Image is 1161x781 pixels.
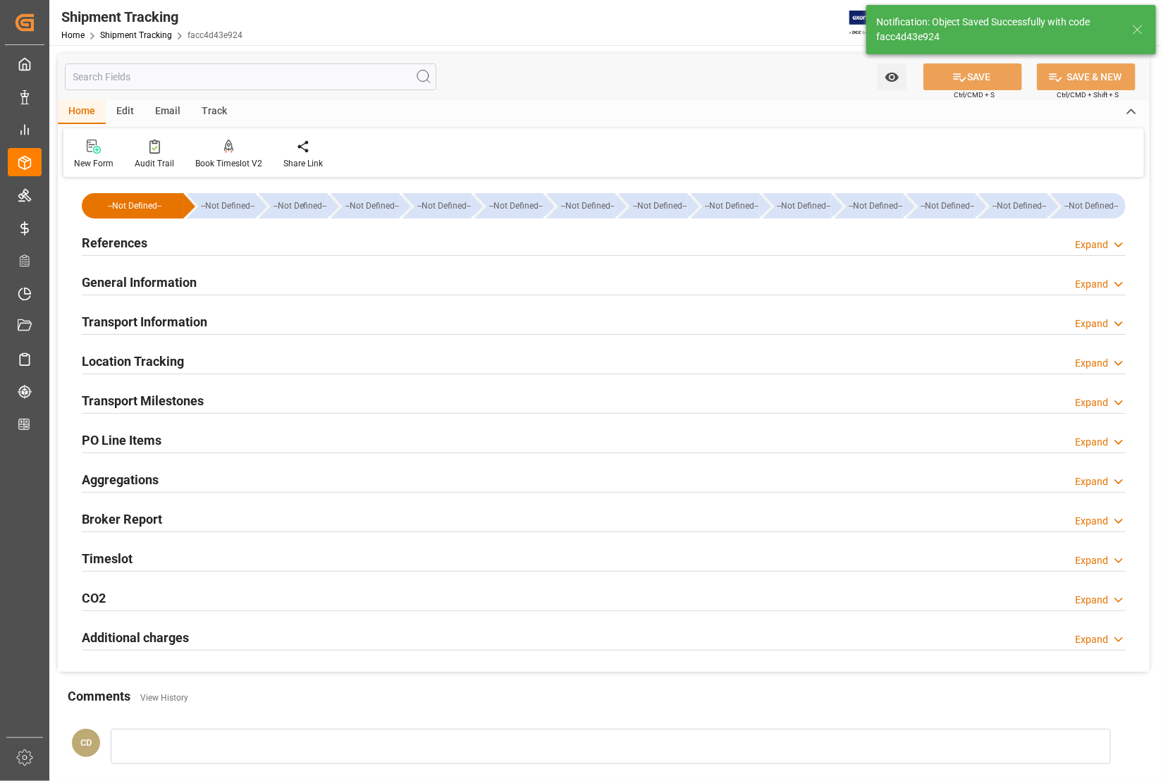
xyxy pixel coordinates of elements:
img: Exertis%20JAM%20-%20Email%20Logo.jpg_1722504956.jpg [849,11,898,35]
div: New Form [74,157,113,170]
div: Email [145,100,191,124]
h2: Additional charges [82,628,189,647]
div: --Not Defined-- [331,193,399,219]
h2: Broker Report [82,510,162,529]
div: --Not Defined-- [849,193,903,219]
div: --Not Defined-- [345,193,399,219]
div: Expand [1075,316,1108,331]
div: Expand [1075,277,1108,292]
div: Expand [1075,435,1108,450]
button: SAVE & NEW [1037,63,1136,90]
div: Notification: Object Saved Successfully with code facc4d43e924 [876,15,1119,44]
span: Ctrl/CMD + Shift + S [1057,90,1119,100]
h2: General Information [82,273,197,292]
div: Edit [106,100,145,124]
h2: CO2 [82,589,106,608]
div: --Not Defined-- [201,193,255,219]
div: Expand [1075,553,1108,568]
div: --Not Defined-- [993,193,1047,219]
h2: Comments [68,687,130,706]
h2: References [82,233,147,252]
a: Shipment Tracking [100,30,172,40]
div: Expand [1075,395,1108,410]
a: Home [61,30,85,40]
div: --Not Defined-- [705,193,759,219]
div: Expand [1075,238,1108,252]
div: --Not Defined-- [632,193,687,219]
div: --Not Defined-- [691,193,759,219]
div: --Not Defined-- [403,193,471,219]
div: Expand [1075,474,1108,489]
input: Search Fields [65,63,436,90]
h2: Transport Information [82,312,207,331]
div: --Not Defined-- [978,193,1047,219]
div: --Not Defined-- [1050,193,1126,219]
h2: Timeslot [82,549,133,568]
div: Expand [1075,514,1108,529]
button: SAVE [923,63,1022,90]
div: Share Link [283,157,323,170]
h2: Transport Milestones [82,391,204,410]
a: View History [140,693,188,703]
div: Expand [1075,593,1108,608]
h2: Aggregations [82,470,159,489]
div: --Not Defined-- [835,193,903,219]
div: --Not Defined-- [82,193,183,219]
div: Expand [1075,356,1108,371]
div: Expand [1075,632,1108,647]
div: --Not Defined-- [96,193,173,219]
div: --Not Defined-- [546,193,615,219]
span: CD [80,737,92,748]
div: Shipment Tracking [61,6,242,27]
span: Ctrl/CMD + S [954,90,995,100]
div: --Not Defined-- [560,193,615,219]
button: open menu [878,63,907,90]
div: --Not Defined-- [474,193,543,219]
div: --Not Defined-- [259,193,327,219]
div: --Not Defined-- [1064,193,1119,219]
div: --Not Defined-- [187,193,255,219]
div: Track [191,100,238,124]
div: --Not Defined-- [417,193,471,219]
div: --Not Defined-- [921,193,975,219]
div: Home [58,100,106,124]
div: Audit Trail [135,157,174,170]
div: --Not Defined-- [618,193,687,219]
div: --Not Defined-- [763,193,831,219]
h2: Location Tracking [82,352,184,371]
div: --Not Defined-- [273,193,327,219]
div: --Not Defined-- [907,193,975,219]
div: --Not Defined-- [489,193,543,219]
div: Book Timeslot V2 [195,157,262,170]
h2: PO Line Items [82,431,161,450]
div: --Not Defined-- [777,193,831,219]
